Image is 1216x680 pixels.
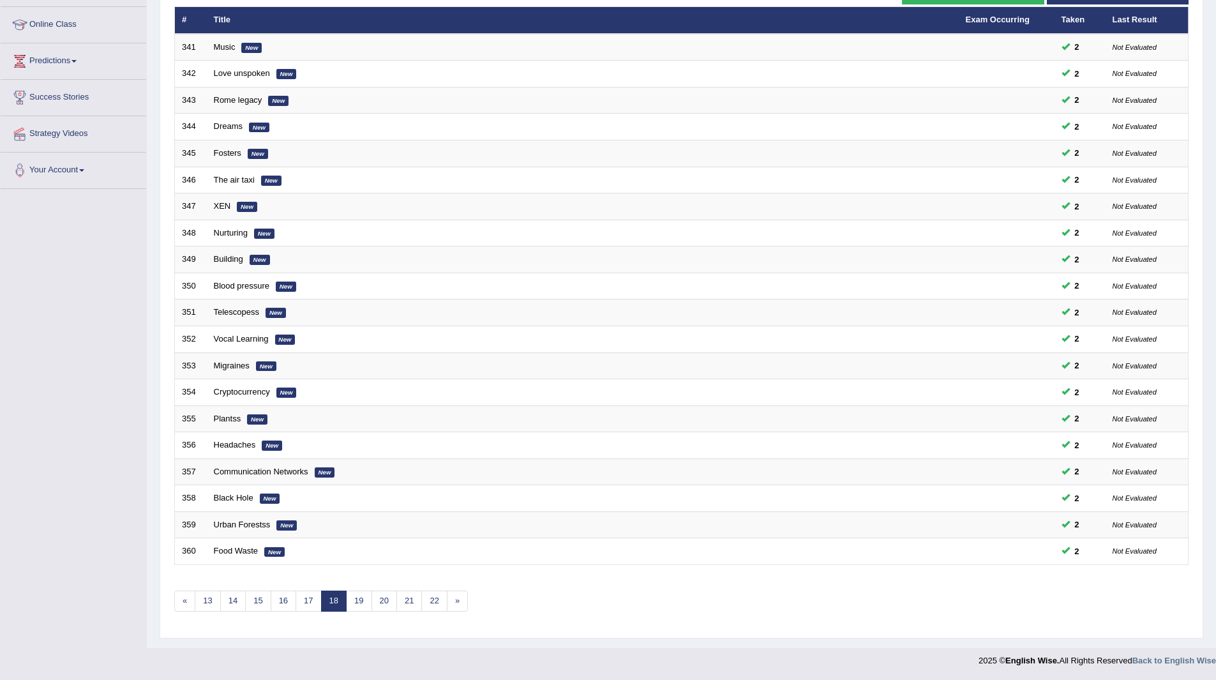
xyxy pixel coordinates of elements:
td: 358 [175,485,207,512]
em: New [247,414,267,425]
span: You can still take this question [1070,146,1085,160]
em: New [249,123,269,133]
span: You can still take this question [1070,40,1085,54]
small: Not Evaluated [1113,149,1157,157]
span: You can still take this question [1070,412,1085,425]
small: Not Evaluated [1113,43,1157,51]
a: Exam Occurring [966,15,1030,24]
span: You can still take this question [1070,120,1085,133]
a: 13 [195,591,220,612]
span: You can still take this question [1070,359,1085,372]
span: You can still take this question [1070,200,1085,213]
a: Telescopess [214,307,260,317]
td: 341 [175,34,207,61]
a: 18 [321,591,347,612]
a: 21 [396,591,422,612]
td: 348 [175,220,207,246]
th: Taken [1055,7,1106,34]
span: You can still take this question [1070,93,1085,107]
small: Not Evaluated [1113,388,1157,396]
em: New [261,176,281,186]
a: Dreams [214,121,243,131]
em: New [276,388,297,398]
td: 360 [175,538,207,565]
a: Your Account [1,153,146,185]
small: Not Evaluated [1113,96,1157,104]
span: You can still take this question [1070,306,1085,319]
td: 349 [175,246,207,273]
small: Not Evaluated [1113,335,1157,343]
em: New [264,547,285,557]
a: The air taxi [214,175,255,185]
span: You can still take this question [1070,492,1085,505]
a: 17 [296,591,321,612]
a: Food Waste [214,546,259,555]
span: You can still take this question [1070,253,1085,266]
a: Predictions [1,43,146,75]
td: 353 [175,352,207,379]
span: You can still take this question [1070,226,1085,239]
a: 16 [271,591,296,612]
a: » [447,591,468,612]
span: You can still take this question [1070,465,1085,478]
a: XEN [214,201,231,211]
td: 351 [175,299,207,326]
em: New [256,361,276,372]
em: New [241,43,262,53]
a: Communication Networks [214,467,308,476]
small: Not Evaluated [1113,176,1157,184]
span: You can still take this question [1070,439,1085,452]
td: 359 [175,511,207,538]
small: Not Evaluated [1113,415,1157,423]
a: Urban Forestss [214,520,271,529]
td: 344 [175,114,207,140]
th: Last Result [1106,7,1189,34]
a: Music [214,42,236,52]
td: 350 [175,273,207,299]
a: 19 [346,591,372,612]
small: Not Evaluated [1113,468,1157,476]
td: 356 [175,432,207,459]
a: Migraines [214,361,250,370]
em: New [262,441,282,451]
small: Not Evaluated [1113,362,1157,370]
em: New [276,69,297,79]
small: Not Evaluated [1113,202,1157,210]
em: New [315,467,335,478]
td: 343 [175,87,207,114]
td: 346 [175,167,207,193]
td: 347 [175,193,207,220]
a: Online Class [1,7,146,39]
small: Not Evaluated [1113,70,1157,77]
em: New [276,520,297,531]
th: Title [207,7,959,34]
a: 15 [245,591,271,612]
em: New [260,494,280,504]
small: Not Evaluated [1113,547,1157,555]
span: You can still take this question [1070,386,1085,399]
a: Black Hole [214,493,253,502]
a: Back to English Wise [1132,656,1216,665]
a: Success Stories [1,80,146,112]
a: Nurturing [214,228,248,238]
small: Not Evaluated [1113,521,1157,529]
a: Fosters [214,148,241,158]
a: Plantss [214,414,241,423]
a: 14 [220,591,246,612]
em: New [275,335,296,345]
td: 354 [175,379,207,406]
td: 352 [175,326,207,352]
em: New [268,96,289,106]
em: New [266,308,286,318]
a: Headaches [214,440,256,450]
a: Vocal Learning [214,334,269,344]
em: New [237,202,257,212]
em: New [254,229,274,239]
small: Not Evaluated [1113,308,1157,316]
td: 342 [175,61,207,87]
a: Cryptocurrency [214,387,270,397]
span: You can still take this question [1070,518,1085,531]
small: Not Evaluated [1113,255,1157,263]
small: Not Evaluated [1113,229,1157,237]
